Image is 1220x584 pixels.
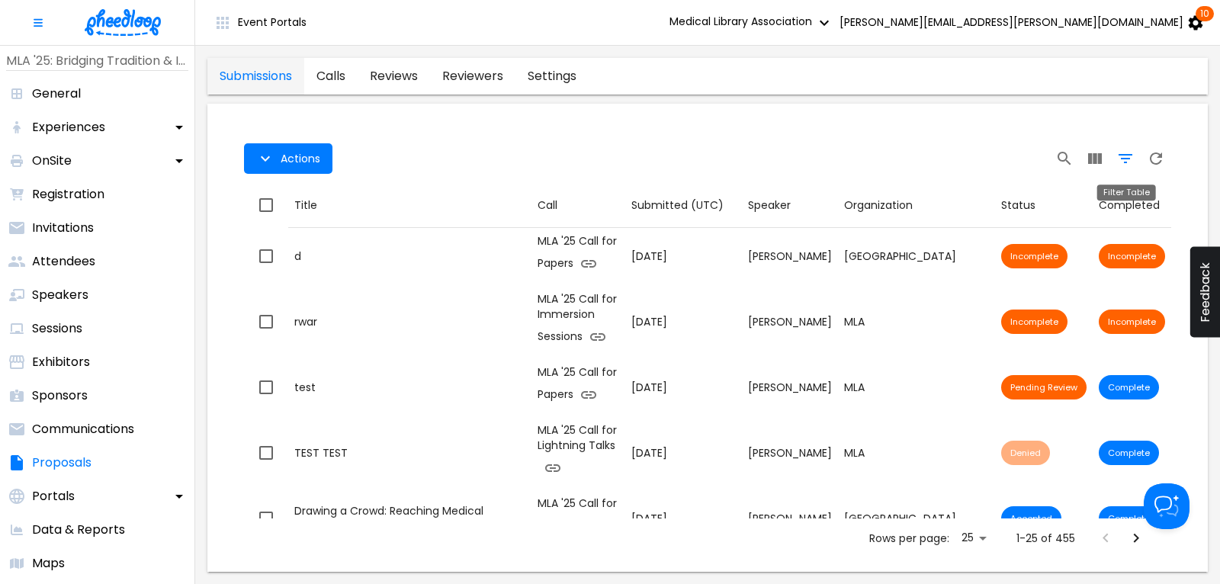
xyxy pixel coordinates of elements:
[538,364,618,410] div: MLA '25 Call for Papers
[304,58,358,95] a: proposals-tab-calls
[625,191,730,220] button: Sort
[1099,441,1159,465] div: Submission is complete
[32,521,125,539] p: Data & Reports
[32,219,94,237] p: Invitations
[955,527,992,549] div: 25
[1099,316,1165,328] span: Incomplete
[244,134,1171,183] div: Table Toolbar
[538,496,618,541] div: MLA '25 Call for Posters
[538,291,618,352] div: MLA '25 Call for Immersion Sessions
[1099,196,1165,214] div: Completed
[631,249,736,265] p: [DATE]
[538,196,618,214] div: Call
[281,152,320,165] span: Actions
[1001,506,1061,531] div: Proposal has been accepted
[32,152,72,170] p: OnSite
[32,319,82,338] p: Sessions
[32,420,134,438] p: Communications
[294,380,525,395] div: test
[844,511,989,526] div: [GEOGRAPHIC_DATA]
[294,445,525,460] div: TEST TEST
[1099,244,1165,268] div: Submission is incomplete
[869,531,949,546] p: Rows per page:
[1099,375,1159,399] div: Submission is complete
[669,14,833,29] span: Medical Library Association
[1144,483,1189,529] iframe: Help Scout Beacon - Open
[1110,143,1141,174] button: Filter Table
[207,58,589,95] div: proposals tabs
[85,9,161,36] img: logo
[32,85,81,103] p: General
[1080,143,1110,174] button: View Columns
[1001,512,1061,525] span: Accepted
[844,196,913,215] div: Organization
[430,58,515,95] a: proposals-tab-reviewers
[32,286,88,304] p: Speakers
[32,387,88,405] p: Sponsors
[748,380,832,395] div: [PERSON_NAME]
[844,249,989,264] div: [GEOGRAPHIC_DATA]
[748,249,832,264] div: [PERSON_NAME]
[844,314,989,329] div: MLA
[1099,310,1165,334] div: Submission is incomplete
[294,503,525,534] div: Drawing a Crowd: Reaching Medical Students through Graphic Medicine
[631,445,736,461] p: [DATE]
[748,196,832,214] div: Speaker
[1198,262,1212,322] span: Feedback
[294,314,525,329] div: rwar
[207,58,304,95] a: proposals-tab-submissions
[1099,506,1159,531] div: Submission is complete
[1099,250,1165,262] span: Incomplete
[1001,250,1067,262] span: Incomplete
[32,487,75,505] p: Portals
[6,52,188,70] p: MLA '25: Bridging Tradition & Innovation
[1049,143,1080,174] button: Search
[294,249,525,264] div: d
[631,196,724,215] div: Submitted (UTC)
[238,16,307,28] span: Event Portals
[1001,244,1067,268] div: Proposal submission has not been completed
[836,8,1208,38] button: [PERSON_NAME][EMAIL_ADDRESS][PERSON_NAME][DOMAIN_NAME] 10
[1001,381,1087,393] span: Pending Review
[538,422,618,483] div: MLA '25 Call for Lightning Talks
[1097,185,1156,201] div: Filter Table
[1001,316,1067,328] span: Incomplete
[201,8,319,38] button: Event Portals
[32,118,105,136] p: Experiences
[1001,310,1067,334] div: Proposal submission has not been completed
[1099,381,1159,393] span: Complete
[1001,441,1050,465] div: Proposal has been denied
[294,196,525,214] div: Title
[631,511,736,527] p: [DATE]
[1001,196,1087,214] div: Status
[666,8,836,38] button: Medical Library Association
[32,353,90,371] p: Exhibitors
[748,445,832,460] div: [PERSON_NAME]
[32,252,95,271] p: Attendees
[1099,512,1159,525] span: Complete
[1121,523,1151,554] button: Next Page
[840,16,1183,28] span: [PERSON_NAME][EMAIL_ADDRESS][PERSON_NAME][DOMAIN_NAME]
[358,58,430,95] a: proposals-tab-reviews
[244,143,332,174] button: Actions
[32,185,104,204] p: Registration
[1001,375,1087,399] div: Proposal is pending review
[631,314,736,330] p: [DATE]
[748,314,832,329] div: [PERSON_NAME]
[32,454,91,472] p: Proposals
[538,233,618,279] div: MLA '25 Call for Papers
[844,445,989,460] div: MLA
[1016,531,1075,546] p: 1-25 of 455
[1196,6,1214,21] span: 10
[631,380,736,396] p: [DATE]
[838,191,919,220] button: Sort
[515,58,589,95] a: proposals-tab-settings
[1141,149,1171,166] span: Refresh Page
[1141,143,1171,174] button: Refresh Page
[1099,447,1159,459] span: Complete
[748,511,832,526] div: [PERSON_NAME]
[32,554,65,573] p: Maps
[1001,447,1050,459] span: Denied
[844,380,989,395] div: MLA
